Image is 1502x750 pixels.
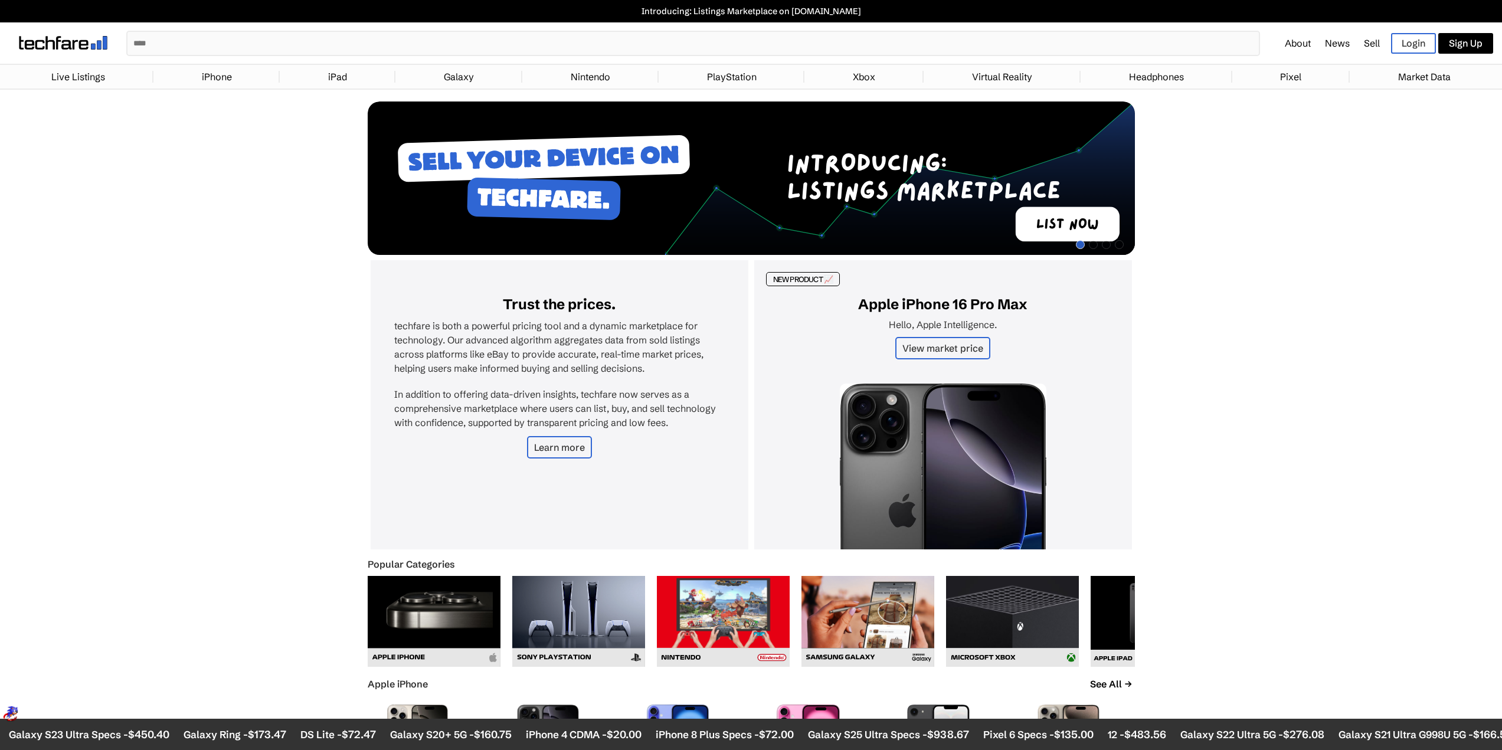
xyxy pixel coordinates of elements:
a: Virtual Reality [966,65,1038,89]
li: Galaxy S25 Ultra Specs - [808,728,969,741]
img: iPad [1091,576,1223,667]
span: Go to slide 2 [1089,240,1098,249]
a: iPhone [196,65,238,89]
li: 12 - [1108,728,1166,741]
a: Sell [1364,37,1380,49]
span: $20.00 [607,728,642,741]
a: PlayStation [701,65,763,89]
span: $135.00 [1054,728,1094,741]
span: Go to slide 4 [1115,240,1124,249]
div: NEW PRODUCT 📈 [766,272,840,286]
h2: Apple iPhone 16 Pro Max [778,296,1108,313]
a: Market Data [1392,65,1457,89]
a: Sign Up [1438,33,1493,54]
a: Pixel [1274,65,1307,89]
span: $72.47 [342,728,376,741]
p: techfare is both a powerful pricing tool and a dynamic marketplace for technology. Our advanced a... [394,319,725,375]
a: Introducing: Listings Marketplace on [DOMAIN_NAME] [6,6,1496,17]
a: Nintendo [565,65,616,89]
span: Go to slide 3 [1102,240,1111,249]
li: Pixel 6 Specs - [983,728,1094,741]
li: Galaxy S20+ 5G - [390,728,512,741]
div: 1 / 4 [368,101,1135,257]
a: Login [1391,33,1436,54]
li: iPhone 8 Plus Specs - [656,728,794,741]
img: Samsung [801,576,934,667]
p: In addition to offering data-driven insights, techfare now serves as a comprehensive marketplace ... [394,387,725,430]
li: iPhone 4 CDMA - [526,728,642,741]
span: $483.56 [1124,728,1166,741]
a: Learn more [527,436,592,458]
span: $72.00 [759,728,794,741]
a: News [1325,37,1350,49]
span: $160.75 [474,728,512,741]
span: $938.67 [927,728,969,741]
img: Microsoft [946,576,1079,667]
p: Hello, Apple Intelligence. [778,319,1108,330]
a: iPad [322,65,353,89]
a: See All [1087,675,1135,693]
a: Xbox [847,65,881,89]
img: techfare logo [19,36,107,50]
a: Galaxy [438,65,480,89]
img: Nintendo [657,576,790,667]
img: Desktop Image 1 [368,101,1135,255]
div: Popular Categories [368,558,1135,570]
a: Live Listings [45,65,111,89]
h2: Trust the prices. [394,296,725,313]
img: iPhone 16 Pro Max [840,384,1046,643]
a: About [1285,37,1311,49]
a: Headphones [1123,65,1190,89]
span: Go to slide 1 [1076,240,1085,249]
li: DS Lite - [300,728,376,741]
img: Apple [368,576,500,667]
a: Apple iPhone [368,678,428,690]
img: Sony [512,576,645,667]
a: View market price [895,337,990,359]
